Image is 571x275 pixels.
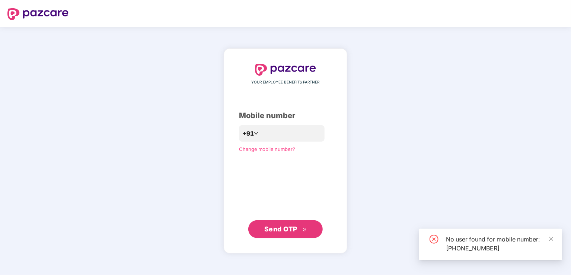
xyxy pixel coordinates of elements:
[239,146,295,152] a: Change mobile number?
[248,220,323,238] button: Send OTPdouble-right
[302,227,307,232] span: double-right
[254,131,258,136] span: down
[252,79,320,85] span: YOUR EMPLOYEE BENEFITS PARTNER
[264,225,297,233] span: Send OTP
[430,235,438,244] span: close-circle
[239,110,332,121] div: Mobile number
[243,129,254,138] span: +91
[7,8,68,20] img: logo
[255,64,316,76] img: logo
[549,236,554,241] span: close
[446,235,553,253] div: No user found for mobile number: [PHONE_NUMBER]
